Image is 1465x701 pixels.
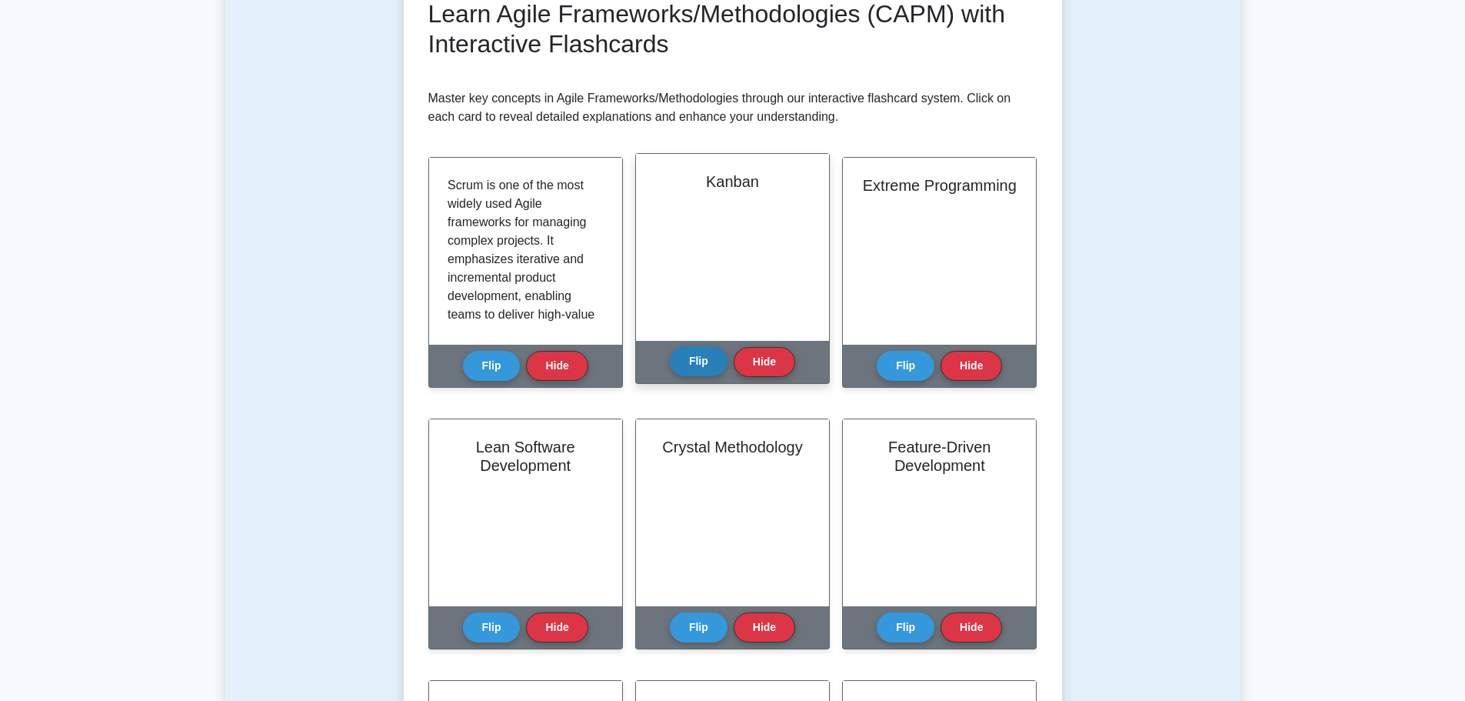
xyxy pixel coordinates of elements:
[941,613,1002,643] button: Hide
[861,438,1017,475] h2: Feature-Driven Development
[654,438,811,456] h2: Crystal Methodology
[941,351,1002,381] button: Hide
[877,351,934,381] button: Flip
[463,351,521,381] button: Flip
[526,351,588,381] button: Hide
[463,613,521,643] button: Flip
[526,613,588,643] button: Hide
[654,172,811,191] h2: Kanban
[448,438,604,475] h2: Lean Software Development
[877,613,934,643] button: Flip
[448,176,598,490] p: Scrum is one of the most widely used Agile frameworks for managing complex projects. It emphasize...
[428,89,1037,126] p: Master key concepts in Agile Frameworks/Methodologies through our interactive flashcard system. C...
[861,176,1017,195] h2: Extreme Programming
[670,346,728,376] button: Flip
[734,347,795,377] button: Hide
[670,613,728,643] button: Flip
[734,613,795,643] button: Hide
